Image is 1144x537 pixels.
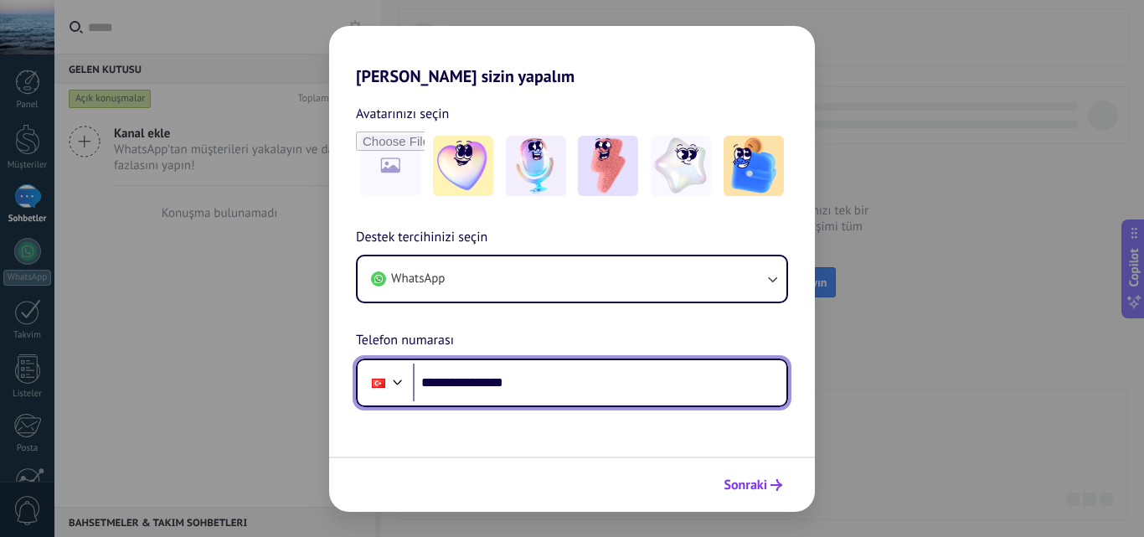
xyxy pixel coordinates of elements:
[329,26,815,86] h2: [PERSON_NAME] sizin yapalım
[356,330,454,352] span: Telefon numarası
[433,136,493,196] img: -1.jpeg
[651,136,711,196] img: -4.jpeg
[358,256,786,302] button: WhatsApp
[391,271,445,287] span: WhatsApp
[724,479,767,491] span: Sonraki
[506,136,566,196] img: -2.jpeg
[724,136,784,196] img: -5.jpeg
[363,365,394,400] div: Turkey: + 90
[578,136,638,196] img: -3.jpeg
[356,103,449,125] span: Avatarınızı seçin
[716,471,790,499] button: Sonraki
[356,227,487,249] span: Destek tercihinizi seçin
